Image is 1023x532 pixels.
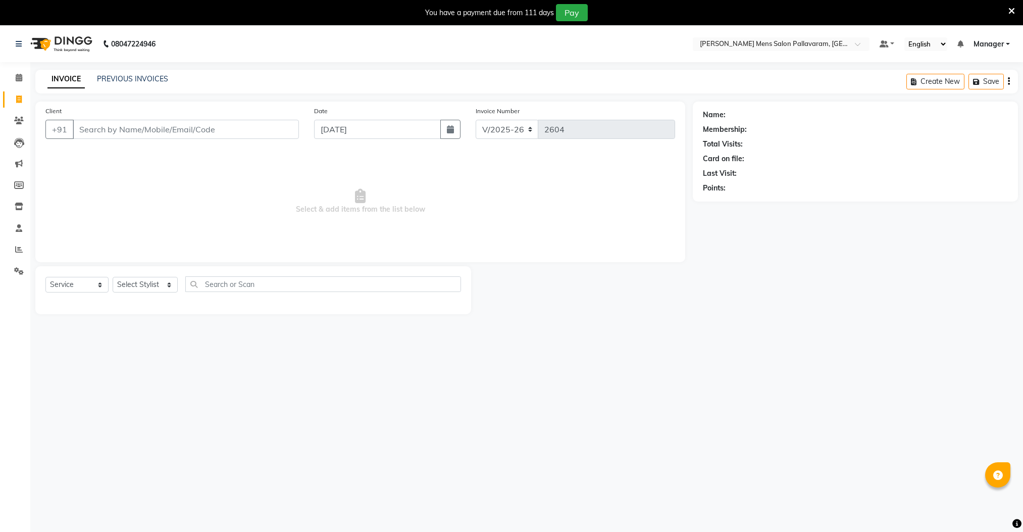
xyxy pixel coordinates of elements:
div: You have a payment due from 111 days [425,8,554,18]
span: Manager [974,39,1004,50]
div: Name: [703,110,726,120]
div: Last Visit: [703,168,737,179]
a: INVOICE [47,70,85,88]
label: Client [45,107,62,116]
button: Create New [906,74,964,89]
img: logo [26,30,95,58]
button: Save [968,74,1004,89]
input: Search or Scan [185,276,462,292]
div: Total Visits: [703,139,743,150]
iframe: chat widget [981,492,1013,522]
div: Points: [703,183,726,194]
b: 08047224946 [111,30,156,58]
input: Search by Name/Mobile/Email/Code [73,120,299,139]
div: Card on file: [703,154,744,164]
label: Invoice Number [476,107,520,116]
button: Pay [556,4,588,21]
span: Select & add items from the list below [45,151,675,252]
div: Membership: [703,124,747,135]
a: PREVIOUS INVOICES [97,74,168,83]
label: Date [314,107,328,116]
button: +91 [45,120,74,139]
